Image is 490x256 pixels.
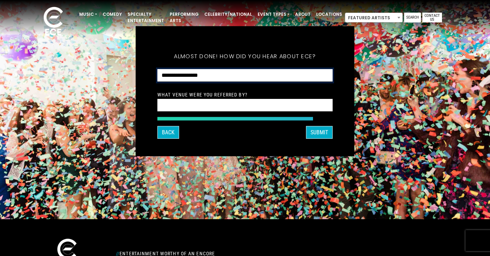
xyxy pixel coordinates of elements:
[76,8,100,20] a: Music
[255,8,292,20] a: Event Types
[157,69,333,82] select: How did you hear about ECE
[157,44,333,69] h5: Almost done! How did you hear about ECE?
[157,92,247,98] label: What venue were you referred by?
[292,8,313,20] a: About
[345,13,403,22] span: Featured Artists
[36,5,71,39] img: ece_new_logo_whitev2-1.png
[125,8,167,27] a: Specialty Entertainment
[422,13,442,22] a: Contact Us
[157,126,179,139] button: Back
[345,13,402,23] span: Featured Artists
[306,126,333,139] button: SUBMIT
[100,8,125,20] a: Comedy
[313,8,345,20] a: Locations
[202,8,255,20] a: Celebrity/National
[167,8,202,27] a: Performing Arts
[404,13,421,22] a: Search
